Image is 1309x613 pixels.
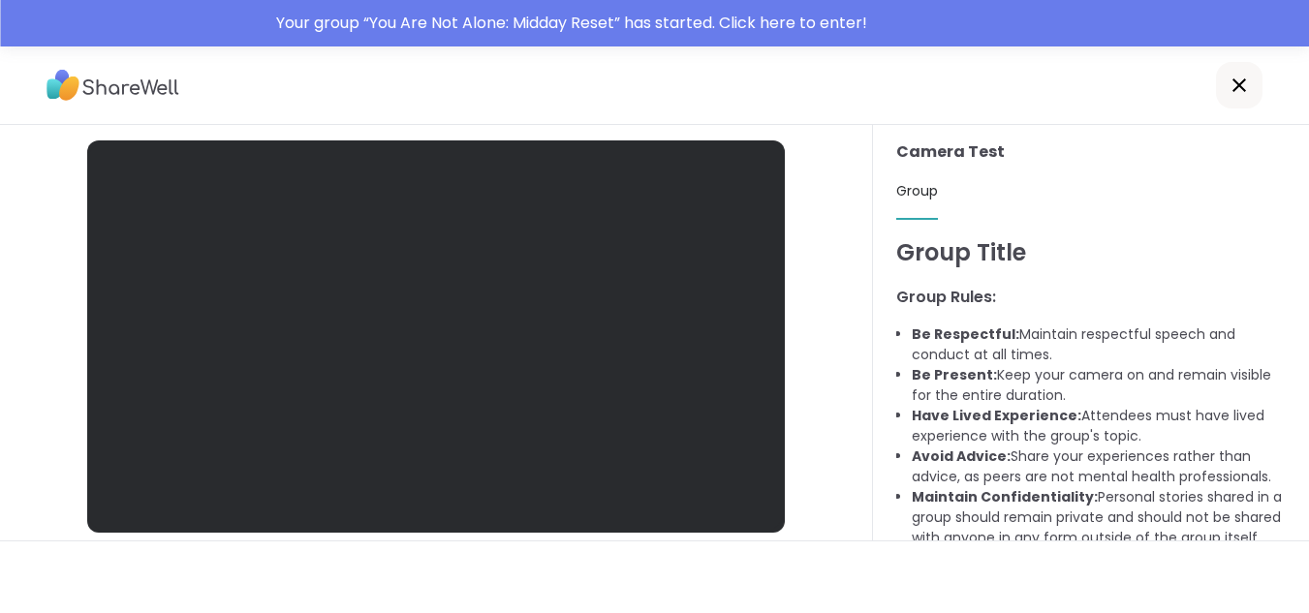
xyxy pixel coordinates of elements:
[276,12,1297,35] div: Your group “ You Are Not Alone: Midday Reset ” has started. Click here to enter!
[912,365,1286,406] li: Keep your camera on and remain visible for the entire duration.
[912,324,1019,344] b: Be Respectful:
[47,63,179,107] img: ShareWell Logo
[896,140,1286,164] h3: Camera Test
[912,406,1286,446] li: Attendees must have lived experience with the group's topic.
[912,487,1098,506] b: Maintain Confidentiality:
[912,365,997,384] b: Be Present:
[896,286,1286,309] h3: Group Rules:
[896,235,1286,270] h1: Group Title
[912,487,1286,548] li: Personal stories shared in a group should remain private and should not be shared with anyone in ...
[912,406,1081,425] b: Have Lived Experience:
[912,446,1011,466] b: Avoid Advice:
[912,446,1286,487] li: Share your experiences rather than advice, as peers are not mental health professionals.
[896,181,938,200] span: Group
[912,324,1286,365] li: Maintain respectful speech and conduct at all times.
